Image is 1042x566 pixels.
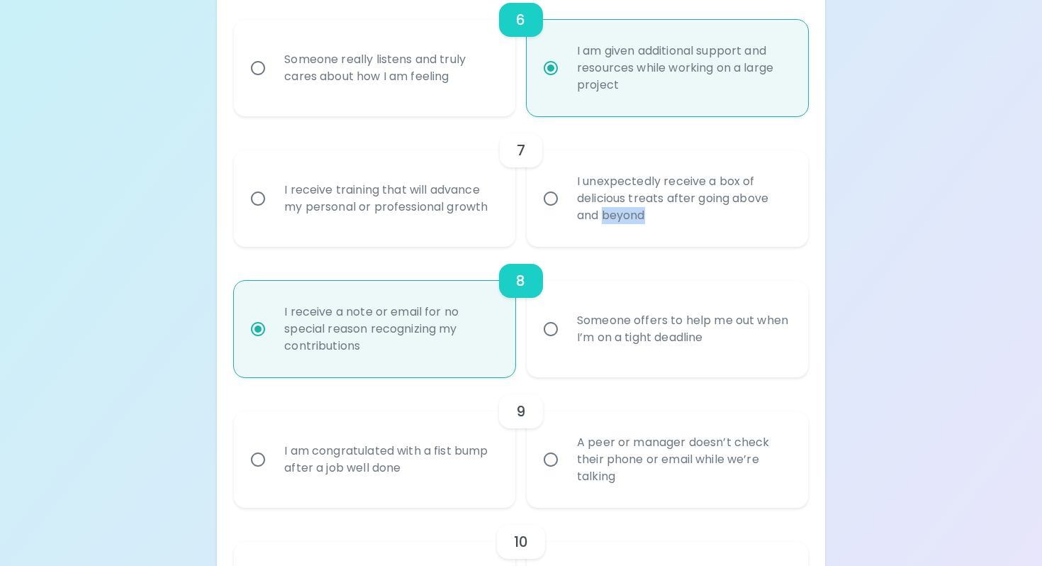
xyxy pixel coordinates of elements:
[514,531,528,553] h6: 10
[517,139,525,162] h6: 7
[234,377,807,508] div: choice-group-check
[566,156,800,241] div: I unexpectedly receive a box of delicious treats after going above and beyond
[566,26,800,111] div: I am given additional support and resources while working on a large project
[234,116,807,247] div: choice-group-check
[516,400,525,423] h6: 9
[566,417,800,502] div: A peer or manager doesn’t check their phone or email while we’re talking
[273,287,508,372] div: I receive a note or email for no special reason recognizing my contributions
[234,247,807,377] div: choice-group-check
[273,426,508,494] div: I am congratulated with a fist bump after a job well done
[566,295,800,363] div: Someone offers to help me out when I’m on a tight deadline
[516,9,525,31] h6: 6
[273,165,508,233] div: I receive training that will advance my personal or professional growth
[273,34,508,102] div: Someone really listens and truly cares about how I am feeling
[516,270,525,292] h6: 8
